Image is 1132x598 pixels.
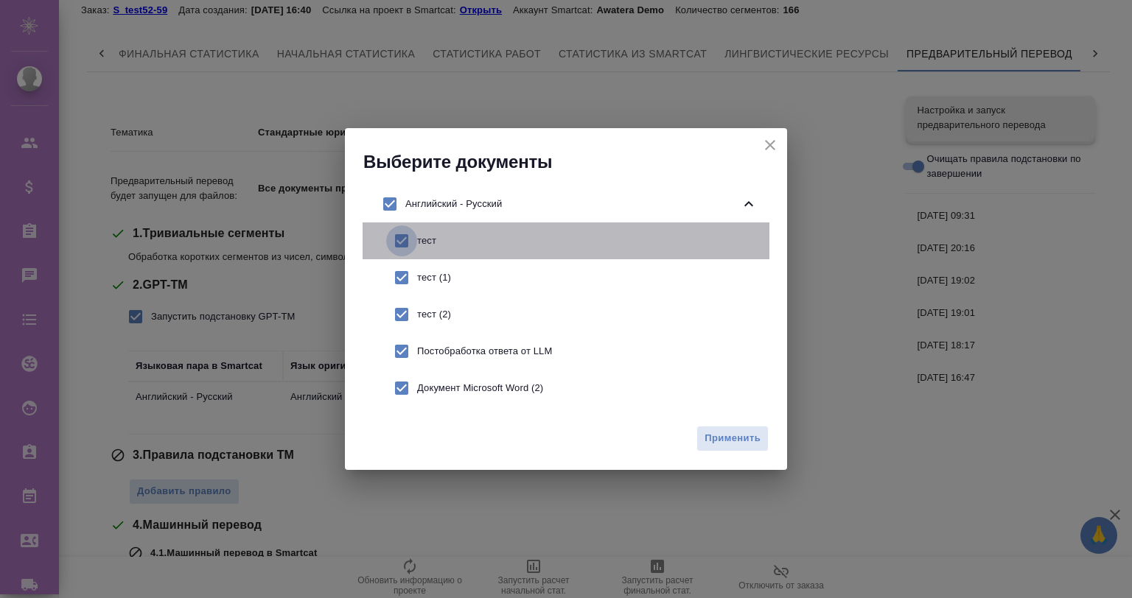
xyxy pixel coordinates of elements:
div: Английский - Русский [363,186,769,222]
div: Документ Microsoft Word (2) [363,370,769,407]
button: Применить [696,426,769,451]
p: Английский - Русский [405,197,740,211]
p: тест (1) [417,270,758,285]
p: тест (2) [417,307,758,322]
div: тест (2) [363,296,769,333]
h2: Выберите документы [363,150,787,174]
div: тест (1) [363,259,769,296]
div: тест [363,222,769,259]
button: close [759,134,781,156]
p: Документ Microsoft Word (2) [417,381,758,395]
div: Постобработка ответа от LLM [363,333,769,370]
span: Применить [705,430,761,447]
p: тест [417,233,758,248]
p: Постобработка ответа от LLM [417,344,758,359]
